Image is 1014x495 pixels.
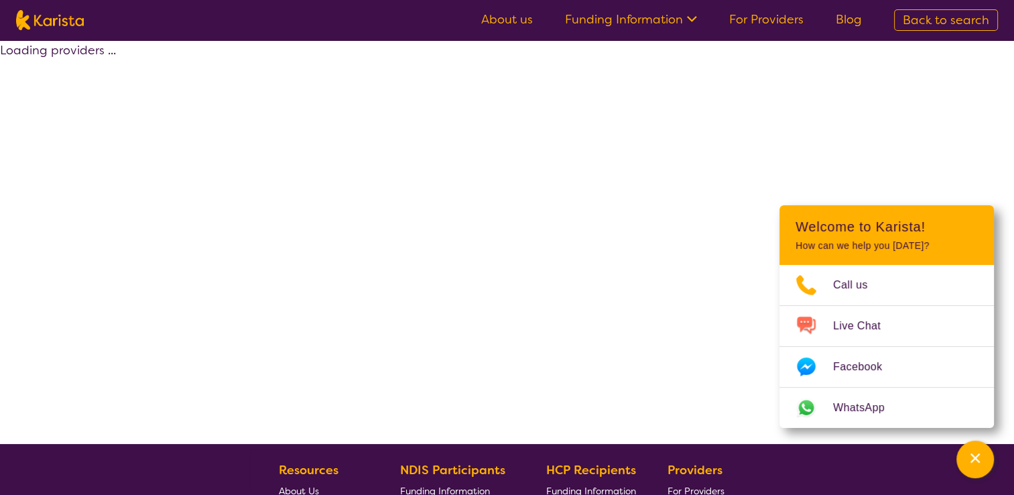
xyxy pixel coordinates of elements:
[833,357,898,377] span: Facebook
[546,462,636,478] b: HCP Recipients
[779,265,994,428] ul: Choose channel
[796,219,978,235] h2: Welcome to Karista!
[894,9,998,31] a: Back to search
[833,316,897,336] span: Live Chat
[779,388,994,428] a: Web link opens in a new tab.
[565,11,697,27] a: Funding Information
[796,240,978,252] p: How can we help you [DATE]?
[833,275,884,295] span: Call us
[279,462,338,478] b: Resources
[833,398,901,418] span: WhatsApp
[400,462,505,478] b: NDIS Participants
[836,11,862,27] a: Blog
[903,12,989,28] span: Back to search
[16,10,84,30] img: Karista logo
[779,205,994,428] div: Channel Menu
[729,11,804,27] a: For Providers
[956,441,994,478] button: Channel Menu
[668,462,722,478] b: Providers
[481,11,533,27] a: About us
